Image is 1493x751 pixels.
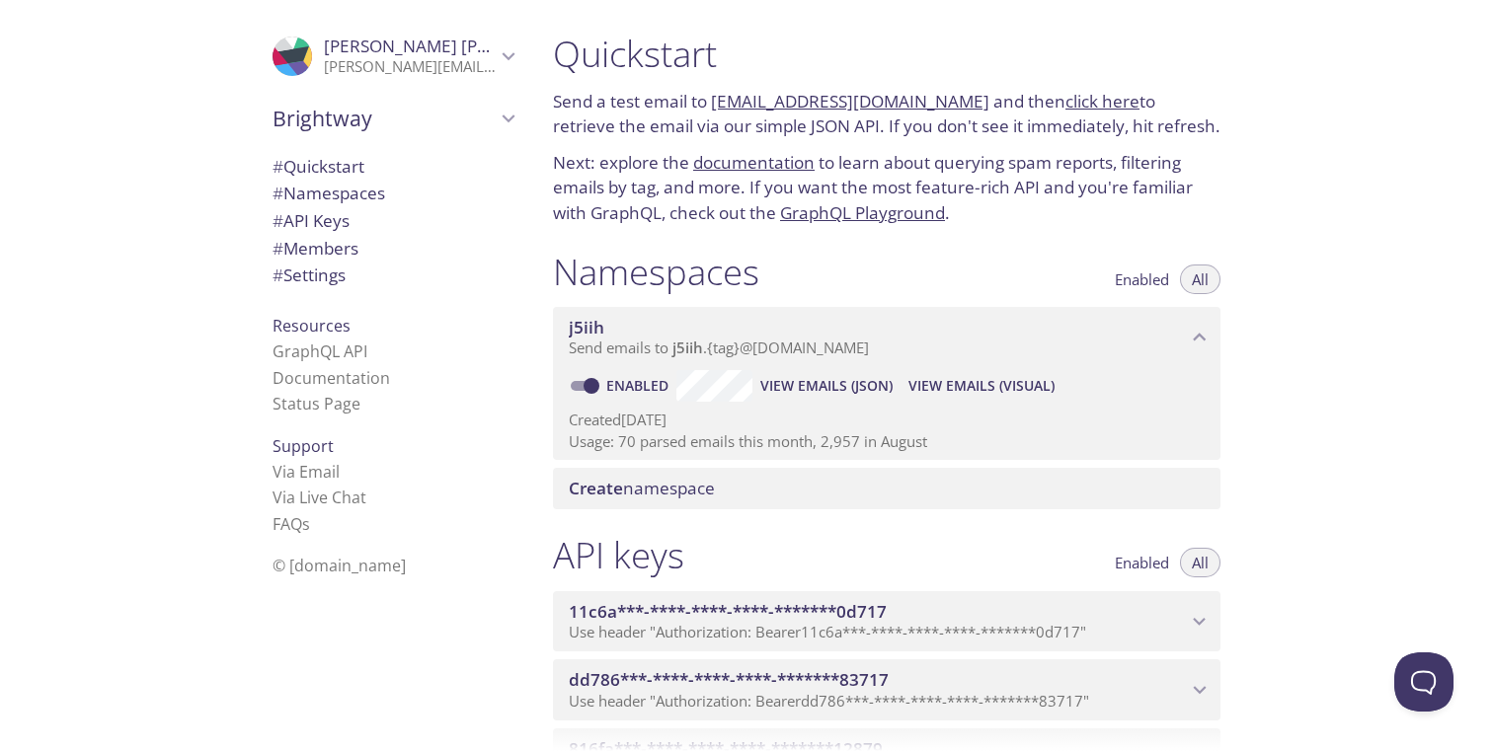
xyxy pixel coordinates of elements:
[273,315,351,337] span: Resources
[553,307,1220,368] div: j5iih namespace
[273,155,283,178] span: #
[257,93,529,144] div: Brightway
[324,57,496,77] p: [PERSON_NAME][EMAIL_ADDRESS][PERSON_NAME][DOMAIN_NAME]
[569,410,1205,430] p: Created [DATE]
[752,370,901,402] button: View Emails (JSON)
[569,431,1205,452] p: Usage: 70 parsed emails this month, 2,957 in August
[1180,548,1220,577] button: All
[273,182,385,204] span: Namespaces
[257,262,529,289] div: Team Settings
[711,90,989,113] a: [EMAIL_ADDRESS][DOMAIN_NAME]
[273,209,350,232] span: API Keys
[273,461,340,483] a: Via Email
[693,151,815,174] a: documentation
[324,35,594,57] span: [PERSON_NAME] [PERSON_NAME]
[569,477,715,499] span: namespace
[672,338,703,357] span: j5iih
[553,150,1220,226] p: Next: explore the to learn about querying spam reports, filtering emails by tag, and more. If you...
[553,250,759,294] h1: Namespaces
[273,435,334,457] span: Support
[257,207,529,235] div: API Keys
[302,513,310,535] span: s
[603,376,676,395] a: Enabled
[273,237,283,260] span: #
[273,367,390,389] a: Documentation
[273,105,496,132] span: Brightway
[273,209,283,232] span: #
[273,393,360,414] a: Status Page
[1394,652,1454,712] iframe: Help Scout Beacon - Open
[273,263,346,286] span: Settings
[257,24,529,89] div: Jeremy Lee
[569,477,623,499] span: Create
[553,468,1220,509] div: Create namespace
[1103,548,1181,577] button: Enabled
[257,235,529,263] div: Members
[273,513,310,535] a: FAQ
[1180,264,1220,294] button: All
[569,338,869,357] span: Send emails to . {tag} @[DOMAIN_NAME]
[273,182,283,204] span: #
[569,316,604,338] span: j5iih
[273,237,358,260] span: Members
[908,374,1055,398] span: View Emails (Visual)
[901,370,1062,402] button: View Emails (Visual)
[273,555,406,576] span: © [DOMAIN_NAME]
[257,180,529,207] div: Namespaces
[273,263,283,286] span: #
[553,32,1220,76] h1: Quickstart
[257,153,529,181] div: Quickstart
[553,89,1220,139] p: Send a test email to and then to retrieve the email via our simple JSON API. If you don't see it ...
[273,155,364,178] span: Quickstart
[273,487,366,508] a: Via Live Chat
[780,201,945,224] a: GraphQL Playground
[760,374,893,398] span: View Emails (JSON)
[1103,264,1181,294] button: Enabled
[1065,90,1139,113] a: click here
[553,533,684,577] h1: API keys
[273,340,367,362] a: GraphQL API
